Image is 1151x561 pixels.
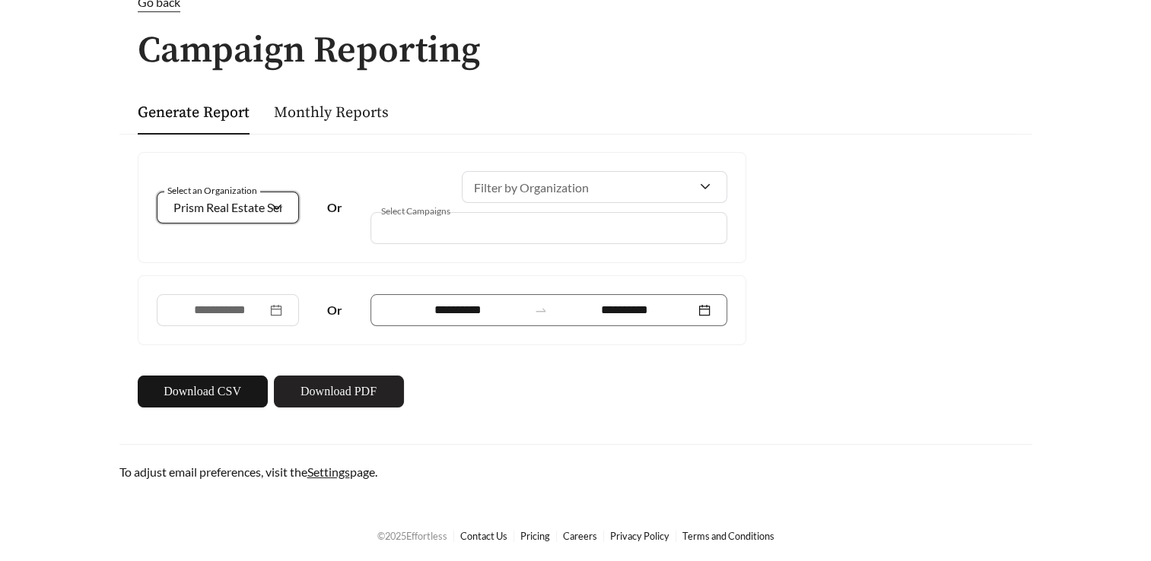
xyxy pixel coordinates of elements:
[119,464,377,479] span: To adjust email preferences, visit the page.
[520,530,550,542] a: Pricing
[377,530,447,542] span: © 2025 Effortless
[138,103,250,122] a: Generate Report
[610,530,669,542] a: Privacy Policy
[460,530,507,542] a: Contact Us
[534,303,548,317] span: swap-right
[534,303,548,317] span: to
[327,200,342,214] strong: Or
[300,382,377,401] span: Download PDF
[563,530,597,542] a: Careers
[682,530,774,542] a: Terms and Conditions
[327,303,342,317] strong: Or
[274,103,389,122] a: Monthly Reports
[274,376,404,407] button: Download PDF
[307,464,350,479] a: Settings
[138,376,268,407] button: Download CSV
[164,382,241,401] span: Download CSV
[173,200,334,214] span: Prism Real Estate Services, LLC
[119,31,1032,71] h1: Campaign Reporting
